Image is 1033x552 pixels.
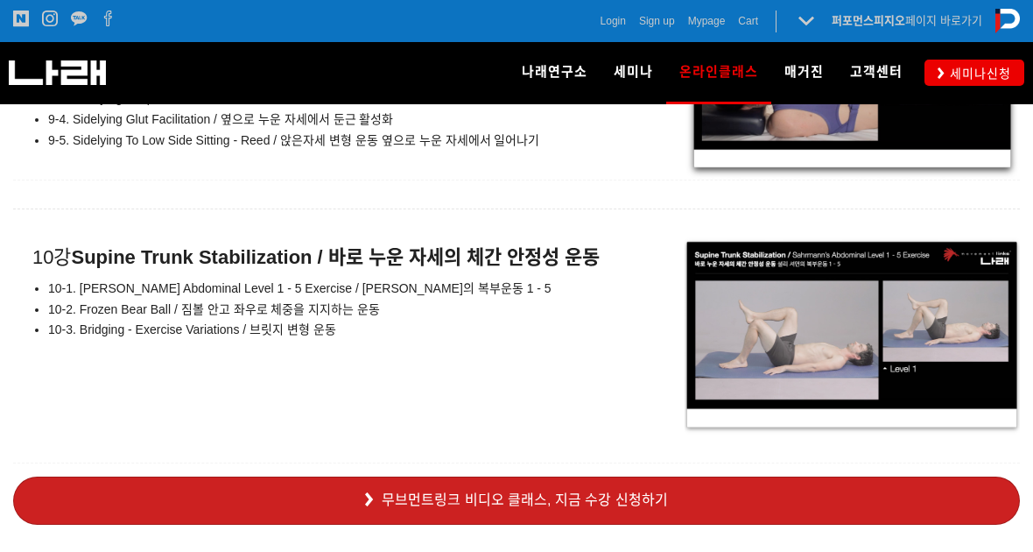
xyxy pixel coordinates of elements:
a: Cart [738,12,758,30]
a: 나래연구소 [509,42,601,103]
span: 매거진 [784,64,824,80]
a: 세미나신청 [924,60,1024,85]
a: Sign up [639,12,675,30]
span: 10-1. [PERSON_NAME] Abdominal Level 1 - 5 Exercise / [PERSON_NAME]의 복부운동 1 - 5 [48,281,552,295]
span: 10-2. Frozen Bear Ball / 짐볼 안고 좌우로 체중을 지지하는 운동 [48,302,380,316]
a: 매거진 [771,42,837,103]
a: 고객센터 [837,42,916,103]
a: 무브먼트링크 비디오 클래스, 지금 수강 신청하기 [13,477,1020,525]
span: 고객센터 [850,64,903,80]
span: 9-5. Sidelying To Low Side Sitting - Reed / 앉은자세 변형 운동 옆으로 누운 자세에서 일어나기 [48,133,539,147]
a: Login [601,12,626,30]
a: 온라인클래스 [666,42,771,103]
a: 퍼포먼스피지오페이지 바로가기 [832,14,982,27]
span: 세미나 [614,64,653,80]
span: 온라인클래스 [679,58,758,86]
a: 세미나 [601,42,666,103]
span: 세미나신청 [945,65,1011,82]
span: 10-3. Bridging - Exercise Variations / 브릿지 변형 운동 [48,322,336,336]
a: Mypage [688,12,726,30]
span: 10강 [13,246,600,268]
span: 나래연구소 [522,64,587,80]
strong: Supine Trunk Stabilization / 바로 누운 자세의 체간 안정성 운동 [71,246,600,268]
strong: 퍼포먼스피지오 [832,14,905,27]
span: 9-4. Sidelying Glut Facilitation / 옆으로 누운 자세에서 둔근 활성화 [48,112,393,126]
